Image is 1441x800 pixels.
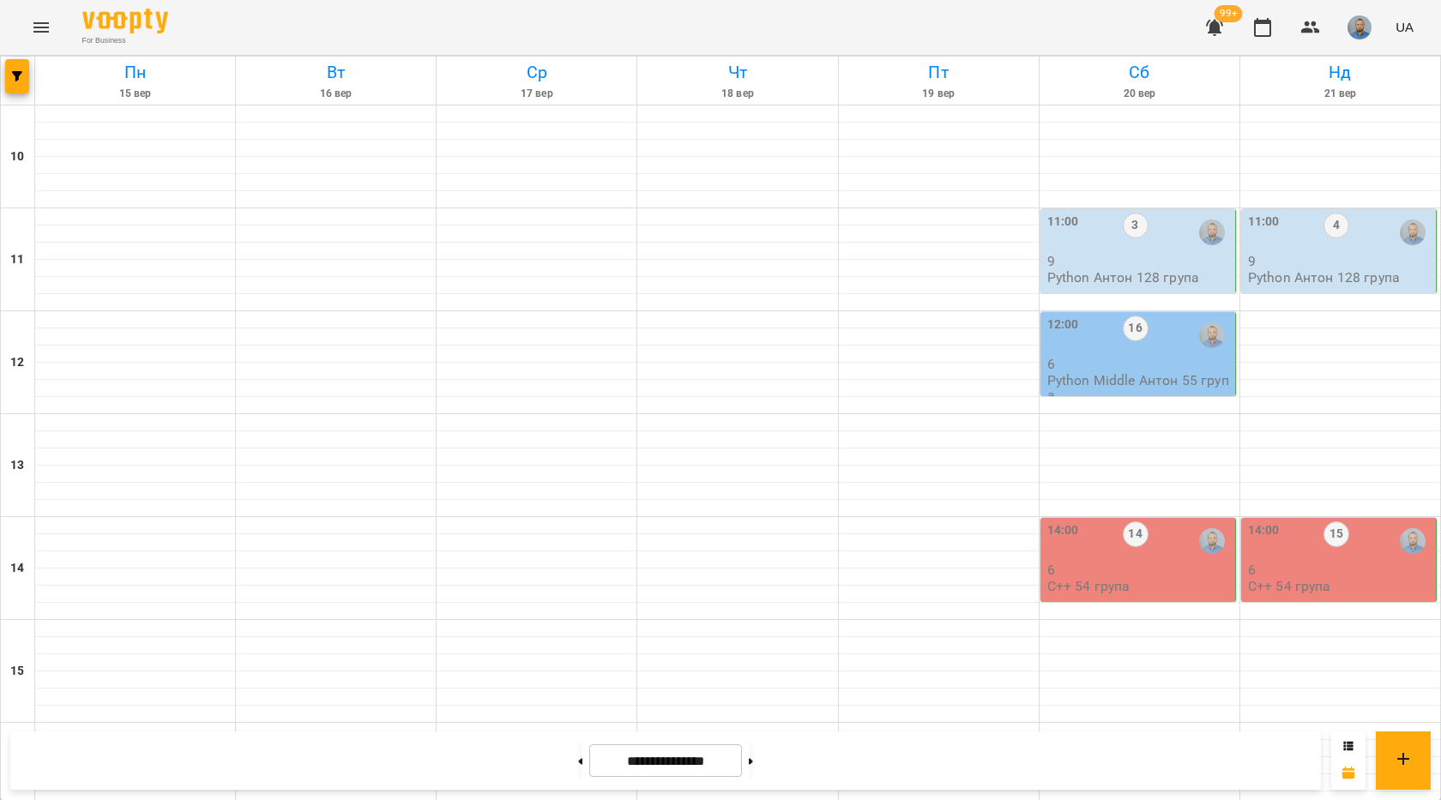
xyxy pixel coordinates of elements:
p: C++ 54 група [1047,579,1130,593]
label: 11:00 [1047,213,1079,232]
h6: 15 вер [38,86,232,102]
h6: 18 вер [640,86,835,102]
p: C++ 54 група [1248,579,1331,593]
h6: 10 [10,147,24,166]
p: 6 [1248,562,1432,577]
h6: Сб [1042,59,1237,86]
img: Антон Костюк [1400,220,1426,245]
h6: 15 [10,662,24,681]
h6: 21 вер [1243,86,1438,102]
label: 14:00 [1248,521,1280,540]
img: Антон Костюк [1199,528,1225,554]
h6: Пт [841,59,1036,86]
label: 14 [1123,521,1149,547]
span: UA [1396,18,1414,36]
label: 14:00 [1047,521,1079,540]
p: 9 [1248,254,1432,268]
h6: Ср [439,59,634,86]
label: 11:00 [1248,213,1280,232]
label: 15 [1323,521,1349,547]
label: 4 [1323,213,1349,238]
h6: 16 вер [238,86,433,102]
p: 6 [1047,357,1232,371]
h6: 19 вер [841,86,1036,102]
label: 3 [1123,213,1149,238]
button: Menu [21,7,62,48]
p: 6 [1047,562,1232,577]
h6: Пн [38,59,232,86]
label: 16 [1123,316,1149,341]
img: Антон Костюк [1400,528,1426,554]
h6: 11 [10,250,24,269]
p: Python Антон 128 група [1047,270,1199,285]
img: Антон Костюк [1199,220,1225,245]
h6: 13 [10,456,24,475]
button: UA [1389,11,1420,43]
p: Python Middle Антон 55 група [1047,373,1232,403]
h6: Вт [238,59,433,86]
p: 9 [1047,254,1232,268]
img: Антон Костюк [1199,322,1225,348]
h6: 14 [10,559,24,578]
p: Python Антон 128 група [1248,270,1400,285]
span: For Business [82,35,168,46]
label: 12:00 [1047,316,1079,334]
h6: 12 [10,353,24,372]
h6: 17 вер [439,86,634,102]
h6: 20 вер [1042,86,1237,102]
span: 99+ [1215,5,1243,22]
h6: Нд [1243,59,1438,86]
h6: Чт [640,59,835,86]
img: 2a5fecbf94ce3b4251e242cbcf70f9d8.jpg [1348,15,1372,39]
img: Voopty Logo [82,9,168,33]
